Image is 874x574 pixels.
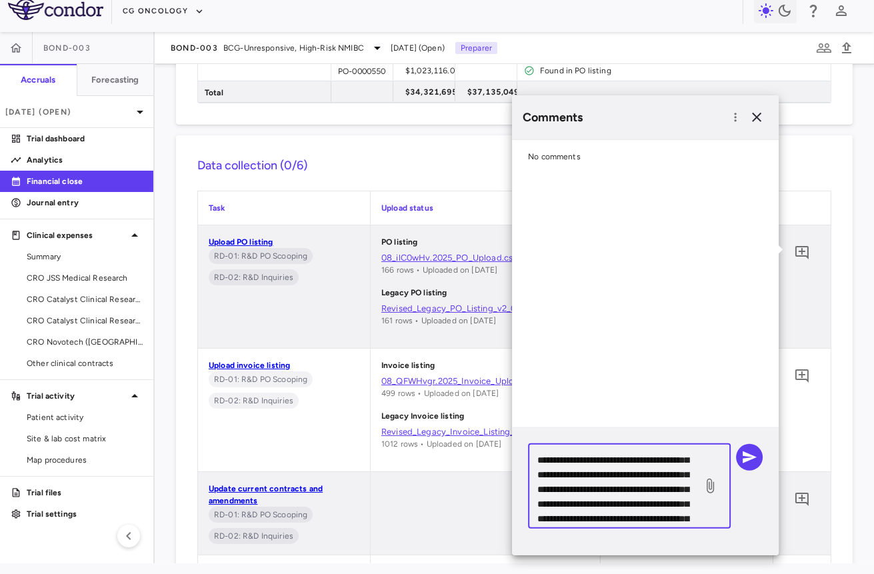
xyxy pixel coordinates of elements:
[381,439,502,449] span: 1012 rows • Uploaded on [DATE]
[381,202,589,214] p: Upload status
[381,375,589,387] a: 08_QFWHvgr.2025_Invoice_Upload.csv
[123,1,204,22] button: CG Oncology
[209,248,313,264] span: On a quarterly basis, to ensure completeness and accuracy of the accrual workbooks, an Open PO Re...
[381,359,435,375] p: Invoice listing
[27,390,127,402] p: Trial activity
[27,133,143,145] p: Trial dashboard
[27,197,143,209] p: Journal entry
[381,265,497,275] span: 166 rows • Uploaded on [DATE]
[27,272,143,284] span: CRO JSS Medical Research
[405,81,471,103] div: $34,321,695.74
[27,357,143,369] span: Other clinical contracts
[27,315,143,327] span: CRO Catalyst Clinical Research - Cohort P
[209,528,299,544] span: Quarterly, the Clinical consultant or designee inquires of individuals in the R&D department to g...
[209,361,290,370] a: Upload invoice listing
[794,245,810,261] svg: Add comment
[91,74,139,86] h6: Forecasting
[209,371,313,387] span: On a quarterly basis, to ensure completeness and accuracy of the accrual workbooks, an Open PO Re...
[27,154,143,166] p: Analytics
[794,491,810,507] svg: Add comment
[391,42,445,54] span: [DATE] (Open)
[27,411,143,423] span: Patient activity
[21,74,55,86] h6: Accruals
[27,251,143,263] span: Summary
[5,106,132,118] p: [DATE] (Open)
[381,389,499,398] span: 499 rows • Uploaded on [DATE]
[381,236,418,252] p: PO listing
[467,81,533,103] div: $37,135,049.14
[209,507,313,523] span: On a quarterly basis, to ensure completeness and accuracy of the accrual workbooks, an Open PO Re...
[381,252,589,264] a: 08_ilC0wHv.2025_PO_Upload.csv
[27,433,143,445] span: Site & lab cost matrix
[223,42,364,54] span: BCG-Unresponsive, High-Risk NMIBC
[43,43,91,53] span: BOND-003
[27,175,143,187] p: Financial close
[209,393,299,409] span: Quarterly, the Clinical consultant or designee inquires of individuals in the R&D department to g...
[197,157,831,175] h6: Data collection (0/6)
[27,487,143,499] p: Trial files
[523,108,725,126] h6: Comments
[381,426,589,438] a: Revised_Legacy_Invoice_Listing_June_2025.csv
[381,287,447,303] p: Legacy PO listing
[209,395,299,407] span: RD-02: R&D Inquiries
[381,303,589,315] a: Revised_Legacy_PO_Listing_v2_07.14.25.csv
[27,336,143,348] span: CRO Novotech ([GEOGRAPHIC_DATA]) Pty Ltd
[171,43,218,53] span: BOND-003
[791,488,813,511] button: Add comment
[209,269,299,285] span: Quarterly, the Clinical consultant or designee inquires of individuals in the R&D department to g...
[209,373,313,385] span: RD-01: R&D PO Scooping
[528,152,581,161] span: No comments
[205,82,223,103] span: Total
[209,530,299,542] span: RD-02: R&D Inquiries
[27,454,143,466] span: Map procedures
[381,410,464,426] p: Legacy Invoice listing
[791,241,813,264] button: Add comment
[209,250,313,262] span: RD-01: R&D PO Scooping
[209,271,299,283] span: RD-02: R&D Inquiries
[209,509,313,521] span: RD-01: R&D PO Scooping
[791,365,813,387] button: Add comment
[405,60,459,81] div: $1,023,116.00
[209,237,273,247] a: Upload PO listing
[27,293,143,305] span: CRO Catalyst Clinical Research
[455,42,497,54] p: Preparer
[381,316,496,325] span: 161 rows • Uploaded on [DATE]
[27,229,127,241] p: Clinical expenses
[27,508,143,520] p: Trial settings
[794,368,810,384] svg: Add comment
[209,484,323,505] a: Update current contracts and amendments
[540,60,825,81] div: Found in PO listing
[331,60,393,81] div: PO-0000550
[209,202,359,214] p: Task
